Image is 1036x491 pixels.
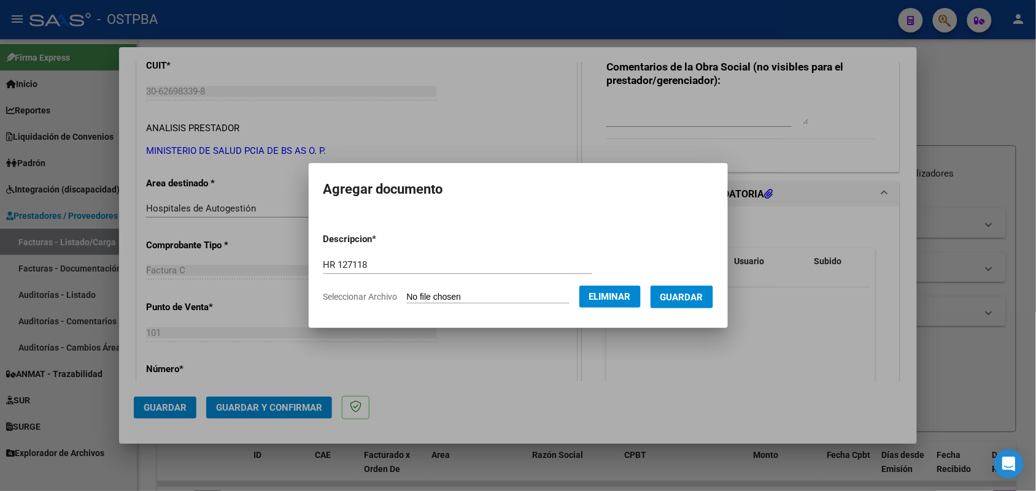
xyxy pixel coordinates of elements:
span: Seleccionar Archivo [323,292,398,302]
p: Descripcion [323,232,441,246]
button: Guardar [651,286,713,308]
h2: Agregar documento [323,178,713,201]
span: Eliminar [589,291,631,302]
div: Open Intercom Messenger [994,449,1024,479]
button: Eliminar [579,286,641,308]
span: Guardar [660,292,703,303]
